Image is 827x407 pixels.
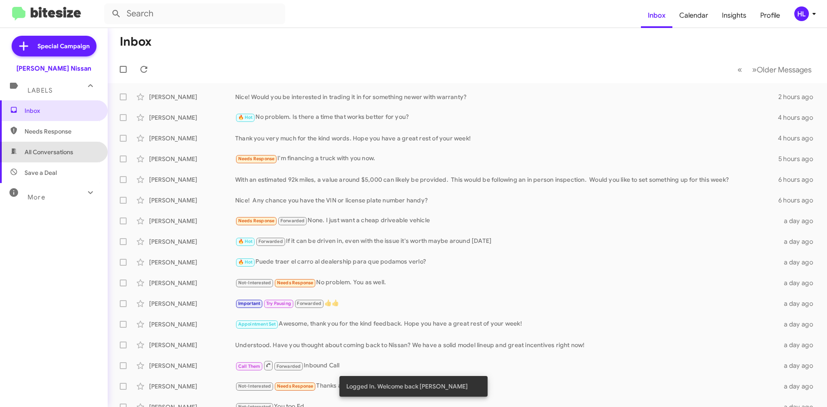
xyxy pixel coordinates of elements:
span: Forwarded [256,238,285,246]
div: 5 hours ago [778,155,820,163]
div: Nice! Any chance you have the VIN or license plate number handy? [235,196,778,205]
div: [PERSON_NAME] [149,361,235,370]
div: Thanks and you as well [235,381,779,391]
div: No problem. You as well. [235,278,779,288]
span: Needs Response [238,218,275,224]
span: Inbox [25,106,98,115]
div: Nice! Would you be interested in trading it in for something newer with warranty? [235,93,778,101]
span: » [752,64,757,75]
span: 🔥 Hot [238,115,253,120]
span: Not-Interested [238,280,271,286]
button: HL [787,6,818,21]
div: [PERSON_NAME] [149,134,235,143]
div: Inbound Call [235,360,779,371]
div: [PERSON_NAME] [149,341,235,349]
span: Needs Response [277,383,314,389]
span: « [737,64,742,75]
div: With an estimated 92k miles, a value around $5,000 can likely be provided. This would be followin... [235,175,778,184]
h1: Inbox [120,35,152,49]
div: Thank you very much for the kind words. Hope you have a great rest of your week! [235,134,778,143]
div: [PERSON_NAME] [149,237,235,246]
div: [PERSON_NAME] [149,155,235,163]
div: 👍👍 [235,298,779,308]
div: None. I just want a cheap driveable vehicle [235,216,779,226]
div: 2 hours ago [778,93,820,101]
div: a day ago [779,258,820,267]
nav: Page navigation example [733,61,817,78]
a: Calendar [672,3,715,28]
div: a day ago [779,237,820,246]
span: More [28,193,45,201]
div: I'm financing a truck with you now. [235,154,778,164]
div: [PERSON_NAME] [149,382,235,391]
span: 🔥 Hot [238,239,253,244]
div: a day ago [779,382,820,391]
div: [PERSON_NAME] [149,279,235,287]
span: Important [238,301,261,306]
div: [PERSON_NAME] [149,93,235,101]
button: Previous [732,61,747,78]
div: [PERSON_NAME] [149,258,235,267]
span: Not-Interested [238,383,271,389]
span: Forwarded [278,217,307,225]
button: Next [747,61,817,78]
div: HL [794,6,809,21]
div: [PERSON_NAME] Nissan [16,64,91,73]
div: [PERSON_NAME] [149,196,235,205]
span: Forwarded [274,362,303,370]
span: 🔥 Hot [238,259,253,265]
span: Labels [28,87,53,94]
span: Call Them [238,364,261,369]
div: [PERSON_NAME] [149,320,235,329]
div: 6 hours ago [778,175,820,184]
span: Appointment Set [238,321,276,327]
div: Understood. Have you thought about coming back to Nissan? We have a solid model lineup and great ... [235,341,779,349]
div: [PERSON_NAME] [149,113,235,122]
div: Awesome, thank you for the kind feedback. Hope you have a great rest of your week! [235,319,779,329]
div: No problem. Is there a time that works better for you? [235,112,778,122]
div: 4 hours ago [778,113,820,122]
div: [PERSON_NAME] [149,175,235,184]
span: Special Campaign [37,42,90,50]
a: Inbox [641,3,672,28]
div: a day ago [779,361,820,370]
span: Logged In. Welcome back [PERSON_NAME] [346,382,468,391]
span: All Conversations [25,148,73,156]
div: a day ago [779,217,820,225]
div: 4 hours ago [778,134,820,143]
span: Needs Response [238,156,275,162]
div: [PERSON_NAME] [149,217,235,225]
div: a day ago [779,299,820,308]
div: 6 hours ago [778,196,820,205]
a: Special Campaign [12,36,96,56]
span: Needs Response [25,127,98,136]
div: a day ago [779,320,820,329]
div: Puede traer el carro al dealership para que podamos verlo? [235,257,779,267]
span: Save a Deal [25,168,57,177]
div: a day ago [779,341,820,349]
div: a day ago [779,279,820,287]
input: Search [104,3,285,24]
div: If it can be driven in, even with the issue it's worth maybe around [DATE] [235,236,779,246]
span: Older Messages [757,65,811,75]
a: Insights [715,3,753,28]
div: [PERSON_NAME] [149,299,235,308]
span: Try Pausing [266,301,291,306]
a: Profile [753,3,787,28]
span: Needs Response [277,280,314,286]
span: Forwarded [295,300,323,308]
